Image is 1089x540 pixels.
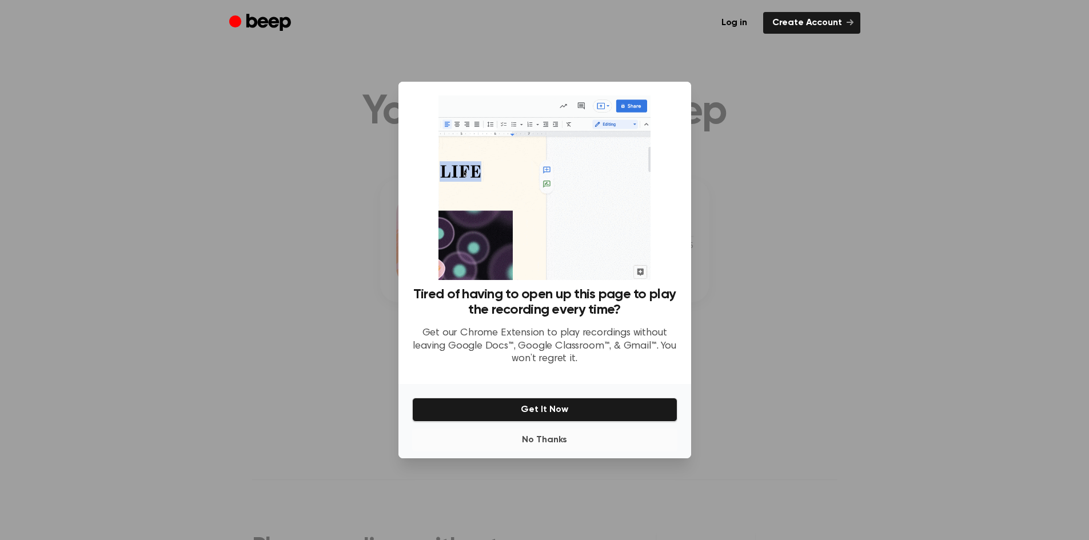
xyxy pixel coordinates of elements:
p: Get our Chrome Extension to play recordings without leaving Google Docs™, Google Classroom™, & Gm... [412,327,677,366]
a: Log in [712,12,756,34]
h3: Tired of having to open up this page to play the recording every time? [412,287,677,318]
button: No Thanks [412,429,677,451]
a: Beep [229,12,294,34]
img: Beep extension in action [438,95,651,280]
button: Get It Now [412,398,677,422]
a: Create Account [763,12,860,34]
